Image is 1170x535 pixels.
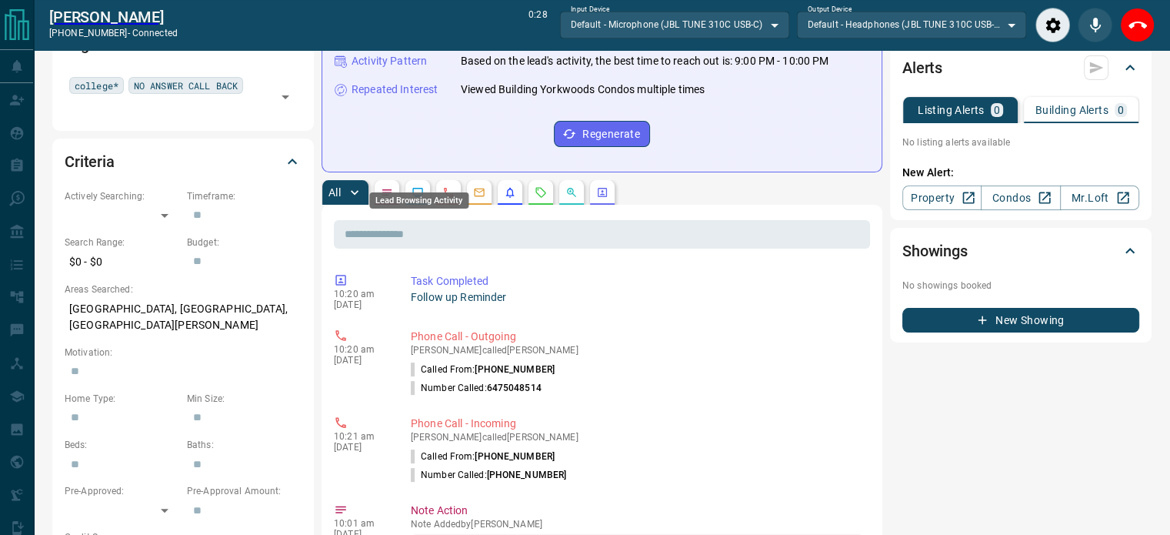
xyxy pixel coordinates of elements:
[808,5,852,15] label: Output Device
[473,186,485,199] svg: Emails
[565,186,578,199] svg: Opportunities
[487,383,542,393] span: 6475048514
[411,468,566,482] p: Number Called:
[65,236,179,249] p: Search Range:
[411,519,864,530] p: Note Added by [PERSON_NAME]
[596,186,608,199] svg: Agent Actions
[560,12,789,38] div: Default - Microphone (JBL TUNE 310C USB-C)
[411,273,864,289] p: Task Completed
[75,78,118,93] span: college*
[65,484,179,498] p: Pre-Approved:
[65,189,179,203] p: Actively Searching:
[352,53,427,69] p: Activity Pattern
[797,12,1026,38] div: Default - Headphones (JBL TUNE 310C USB-C)
[1078,8,1112,42] div: Mute
[411,416,864,432] p: Phone Call - Incoming
[902,232,1139,269] div: Showings
[571,5,610,15] label: Input Device
[411,329,864,345] p: Phone Call - Outgoing
[334,431,388,442] p: 10:21 am
[1120,8,1155,42] div: End Call
[1035,105,1108,115] p: Building Alerts
[334,344,388,355] p: 10:20 am
[411,363,555,376] p: Called From:
[334,518,388,529] p: 10:01 am
[461,82,705,98] p: Viewed Building Yorkwoods Condos multiple times
[65,346,302,359] p: Motivation:
[902,308,1139,333] button: New Showing
[49,8,178,26] a: [PERSON_NAME]
[49,26,178,40] p: [PHONE_NUMBER] -
[187,438,302,452] p: Baths:
[334,299,388,310] p: [DATE]
[461,53,828,69] p: Based on the lead's activity, the best time to reach out is: 9:00 PM - 10:00 PM
[65,149,115,174] h2: Criteria
[475,364,555,375] span: [PHONE_NUMBER]
[411,381,542,395] p: Number Called:
[65,392,179,406] p: Home Type:
[65,283,302,296] p: Areas Searched:
[902,239,968,263] h2: Showings
[902,55,942,80] h2: Alerts
[187,236,302,249] p: Budget:
[65,296,302,338] p: [GEOGRAPHIC_DATA], [GEOGRAPHIC_DATA], [GEOGRAPHIC_DATA][PERSON_NAME]
[411,503,864,519] p: Note Action
[918,105,985,115] p: Listing Alerts
[334,442,388,453] p: [DATE]
[134,78,238,93] span: NO ANSWER CALL BACK
[981,186,1060,210] a: Condos
[334,355,388,366] p: [DATE]
[475,451,555,462] span: [PHONE_NUMBER]
[187,189,302,203] p: Timeframe:
[1060,186,1139,210] a: Mr.Loft
[328,187,341,198] p: All
[65,438,179,452] p: Beds:
[902,186,982,210] a: Property
[504,186,516,199] svg: Listing Alerts
[554,121,650,147] button: Regenerate
[65,249,179,275] p: $0 - $0
[352,82,438,98] p: Repeated Interest
[528,8,547,42] p: 0:28
[902,135,1139,149] p: No listing alerts available
[411,432,864,443] p: [PERSON_NAME] called [PERSON_NAME]
[411,345,864,356] p: [PERSON_NAME] called [PERSON_NAME]
[132,28,178,38] span: connected
[369,192,468,209] div: Lead Browsing Activity
[334,289,388,299] p: 10:20 am
[535,186,547,199] svg: Requests
[187,484,302,498] p: Pre-Approval Amount:
[902,279,1139,293] p: No showings booked
[994,105,1000,115] p: 0
[65,143,302,180] div: Criteria
[411,289,864,306] p: Follow up Reminder
[411,450,555,463] p: Called From:
[1118,105,1124,115] p: 0
[902,165,1139,181] p: New Alert:
[1035,8,1070,42] div: Audio Settings
[487,470,567,480] span: [PHONE_NUMBER]
[275,86,296,108] button: Open
[902,49,1139,86] div: Alerts
[187,392,302,406] p: Min Size:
